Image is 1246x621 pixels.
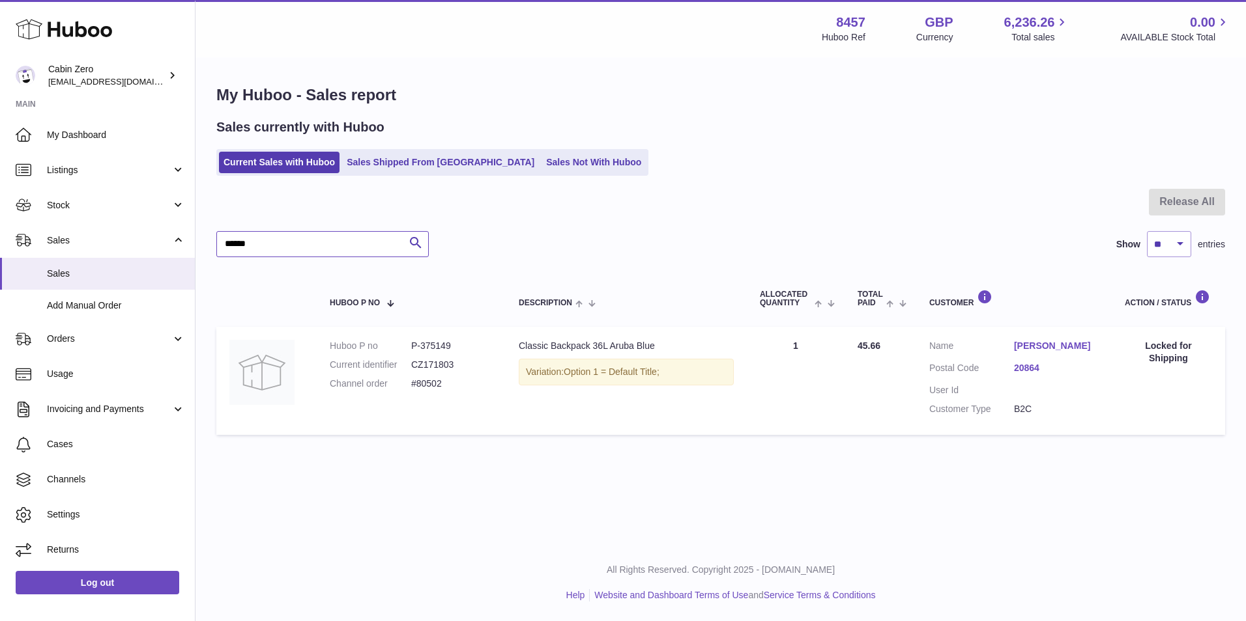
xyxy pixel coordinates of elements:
div: Currency [916,31,953,44]
dd: CZ171803 [411,359,493,371]
div: Locked for Shipping [1125,340,1212,365]
span: Cases [47,438,185,450]
dd: P-375149 [411,340,493,352]
dd: B2C [1014,403,1099,415]
h1: My Huboo - Sales report [216,85,1225,105]
span: Stock [47,199,171,212]
a: Sales Shipped From [GEOGRAPHIC_DATA] [342,152,539,173]
div: Cabin Zero [48,63,166,88]
a: Current Sales with Huboo [219,152,340,173]
a: Sales Not With Huboo [542,152,646,173]
span: My Dashboard [47,129,185,141]
div: Customer [929,290,1099,307]
span: 0.00 [1190,14,1215,31]
span: ALLOCATED Quantity [760,290,811,307]
img: no-photo.jpg [229,340,295,405]
a: 6,236.26 Total sales [1004,14,1070,44]
a: [PERSON_NAME] [1014,340,1099,352]
a: Website and Dashboard Terms of Use [594,590,748,600]
strong: GBP [925,14,953,31]
span: entries [1198,238,1225,251]
a: 0.00 AVAILABLE Stock Total [1120,14,1230,44]
dt: Customer Type [929,403,1014,415]
span: Add Manual Order [47,299,185,312]
div: Variation: [519,359,734,385]
h2: Sales currently with Huboo [216,118,384,136]
li: and [590,589,875,601]
p: All Rights Reserved. Copyright 2025 - [DOMAIN_NAME] [206,564,1236,576]
span: Sales [47,268,185,280]
span: 6,236.26 [1004,14,1055,31]
span: Sales [47,234,171,247]
label: Show [1116,238,1140,251]
span: Returns [47,544,185,556]
span: Listings [47,164,171,176]
a: Service Terms & Conditions [764,590,876,600]
div: Huboo Ref [822,31,865,44]
span: Option 1 = Default Title; [564,366,659,377]
dt: User Id [929,384,1014,396]
a: Help [566,590,585,600]
dd: #80502 [411,378,493,390]
img: internalAdmin-8457@internal.huboo.com [16,66,35,85]
span: Orders [47,333,171,345]
span: Settings [47,508,185,521]
span: Channels [47,473,185,486]
a: Log out [16,571,179,594]
span: [EMAIL_ADDRESS][DOMAIN_NAME] [48,76,192,87]
span: 45.66 [858,340,880,351]
span: Total paid [858,290,883,307]
td: 1 [747,327,845,435]
dt: Huboo P no [330,340,411,352]
strong: 8457 [836,14,865,31]
span: Invoicing and Payments [47,403,171,415]
span: Total sales [1011,31,1069,44]
a: 20864 [1014,362,1099,374]
dt: Current identifier [330,359,411,371]
span: Description [519,299,572,307]
dt: Postal Code [929,362,1014,378]
span: AVAILABLE Stock Total [1120,31,1230,44]
dt: Channel order [330,378,411,390]
span: Huboo P no [330,299,380,307]
span: Usage [47,368,185,380]
div: Classic Backpack 36L Aruba Blue [519,340,734,352]
div: Action / Status [1125,290,1212,307]
dt: Name [929,340,1014,355]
